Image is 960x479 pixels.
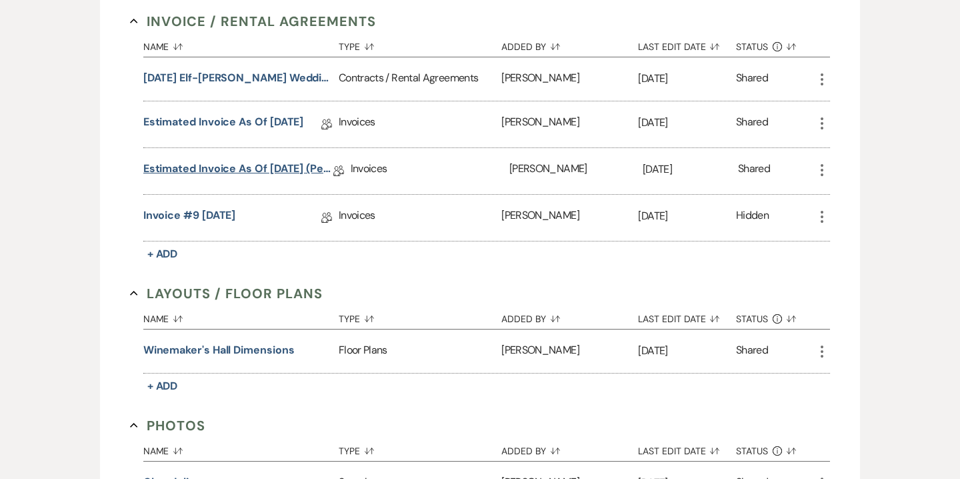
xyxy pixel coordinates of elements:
span: Status [736,42,768,51]
button: Invoice / Rental Agreements [130,11,376,31]
div: [PERSON_NAME] [501,195,638,241]
a: Invoice #9 [DATE] [143,207,236,228]
div: [PERSON_NAME] [501,101,638,147]
div: Shared [736,114,768,135]
p: [DATE] [638,342,736,360]
button: Last Edit Date [638,31,736,57]
p: [DATE] [638,114,736,131]
div: Invoices [351,148,509,194]
div: Floor Plans [339,330,501,373]
span: Status [736,446,768,456]
div: [PERSON_NAME] [509,148,643,194]
a: Estimated Invoice as of [DATE] (pending wine selections) [143,161,333,181]
div: [PERSON_NAME] [501,57,638,101]
button: Added By [501,304,638,329]
button: Type [339,31,501,57]
button: Status [736,31,814,57]
button: Type [339,304,501,329]
div: Contracts / Rental Agreements [339,57,501,101]
a: Estimated Invoice as of [DATE] [143,114,304,135]
button: [DATE] Elf-[PERSON_NAME] Wedding Contract [143,70,333,86]
span: Status [736,314,768,324]
button: Added By [501,436,638,461]
button: Name [143,436,339,461]
div: Hidden [736,207,769,228]
button: + Add [143,377,182,396]
div: Shared [736,70,768,88]
button: Winemaker's Hall Dimensions [143,342,295,358]
button: Last Edit Date [638,304,736,329]
button: Type [339,436,501,461]
button: Layouts / Floor Plans [130,284,323,304]
div: Invoices [339,195,501,241]
button: + Add [143,245,182,264]
div: Invoices [339,101,501,147]
button: Name [143,304,339,329]
span: + Add [147,247,178,261]
button: Name [143,31,339,57]
button: Status [736,304,814,329]
div: Shared [738,161,770,181]
span: + Add [147,379,178,393]
p: [DATE] [638,207,736,225]
div: Shared [736,342,768,360]
div: [PERSON_NAME] [501,330,638,373]
button: Status [736,436,814,461]
button: Photos [130,416,205,436]
button: Added By [501,31,638,57]
p: [DATE] [638,70,736,87]
p: [DATE] [643,161,738,178]
button: Last Edit Date [638,436,736,461]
